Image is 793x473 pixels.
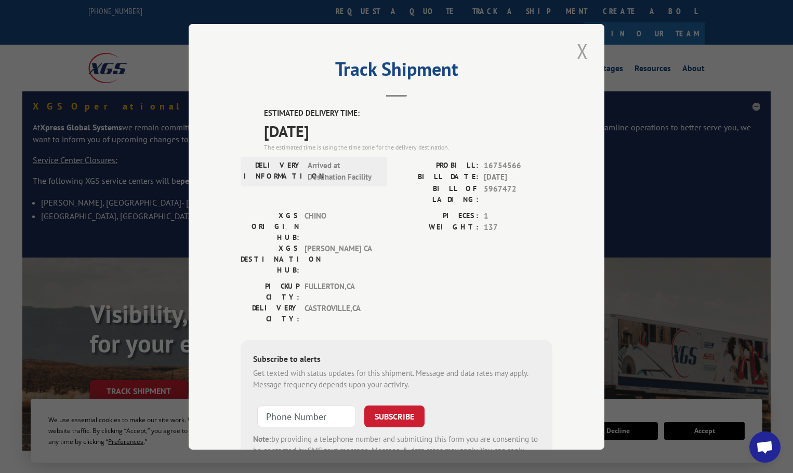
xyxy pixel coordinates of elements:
[484,183,552,205] span: 5967472
[305,210,375,242] span: CHINO
[264,107,552,119] label: ESTIMATED DELIVERY TIME:
[749,431,781,463] a: Open chat
[264,142,552,152] div: The estimated time is using the time zone for the delivery destination.
[241,210,299,242] label: XGS ORIGIN HUB:
[257,405,356,427] input: Phone Number
[574,37,591,65] button: Close modal
[484,210,552,222] span: 1
[253,352,540,367] div: Subscribe to alerts
[396,210,479,222] label: PIECES:
[396,222,479,234] label: WEIGHT:
[308,159,378,183] span: Arrived at Destination Facility
[396,183,479,205] label: BILL OF LADING:
[241,302,299,324] label: DELIVERY CITY:
[396,159,479,171] label: PROBILL:
[484,159,552,171] span: 16754566
[241,242,299,275] label: XGS DESTINATION HUB:
[244,159,302,183] label: DELIVERY INFORMATION:
[364,405,425,427] button: SUBSCRIBE
[253,433,540,468] div: by providing a telephone number and submitting this form you are consenting to be contacted by SM...
[305,302,375,324] span: CASTROVILLE , CA
[305,280,375,302] span: FULLERTON , CA
[484,222,552,234] span: 137
[305,242,375,275] span: [PERSON_NAME] CA
[241,280,299,302] label: PICKUP CITY:
[264,119,552,142] span: [DATE]
[241,62,552,82] h2: Track Shipment
[253,434,271,443] strong: Note:
[396,171,479,183] label: BILL DATE:
[253,367,540,390] div: Get texted with status updates for this shipment. Message and data rates may apply. Message frequ...
[484,171,552,183] span: [DATE]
